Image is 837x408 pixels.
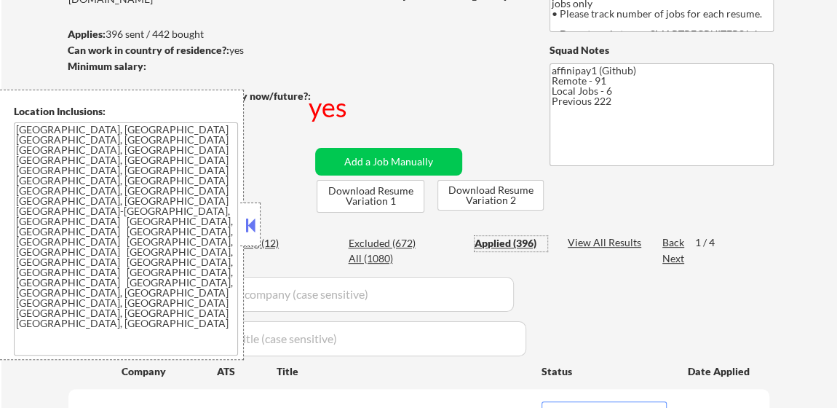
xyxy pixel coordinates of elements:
button: Add a Job Manually [315,148,462,176]
div: Status [542,358,667,384]
strong: Minimum salary: [68,60,146,72]
div: 396 sent / 442 bought [68,27,310,42]
div: 1 / 4 [695,235,729,250]
div: Applied (396) [475,236,547,251]
button: Download Resume Variation 2 [437,180,544,211]
div: Title [277,364,528,379]
div: View All Results [568,235,646,250]
div: Company [122,364,217,379]
div: Excluded (672) [348,236,421,251]
div: yes [68,43,306,58]
div: Back [662,235,686,250]
button: Download Resume Variation 1 [317,180,424,213]
div: yes [309,89,350,125]
strong: Can work in country of residence?: [68,44,229,56]
div: Next [662,251,686,266]
div: ATS [217,364,277,379]
div: Location Inclusions: [14,104,238,119]
div: Squad Notes [550,43,774,58]
div: All (1080) [348,251,421,266]
strong: Applies: [68,28,106,40]
input: Search by company (case sensitive) [186,277,514,312]
input: Search by title (case sensitive) [181,321,526,356]
div: Date Applied [688,364,752,379]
